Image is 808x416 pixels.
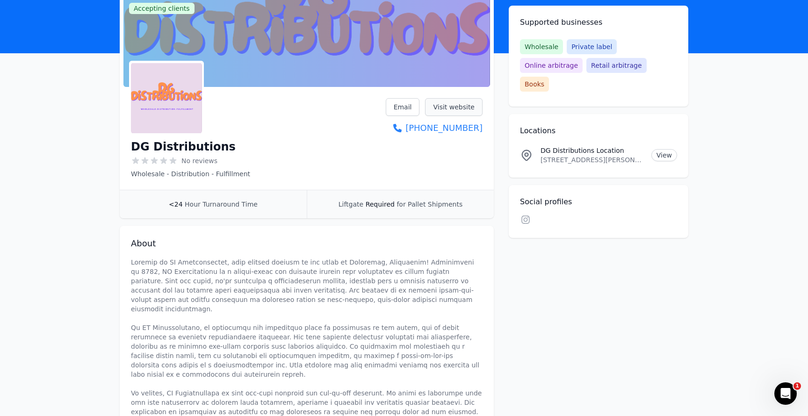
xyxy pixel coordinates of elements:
p: [STREET_ADDRESS][PERSON_NAME] [541,155,644,165]
a: View [651,149,677,161]
span: 1 [794,382,801,390]
p: Wholesale - Distribution - Fulfillment [131,169,250,179]
h2: Locations [520,125,677,136]
span: Hour Turnaround Time [185,201,258,208]
span: Accepting clients [129,3,195,14]
span: Private label [567,39,617,54]
h1: DG Distributions [131,139,236,154]
span: Required [366,201,395,208]
span: Online arbitrage [520,58,583,73]
iframe: Intercom live chat [774,382,797,405]
span: for Pallet Shipments [397,201,462,208]
span: <24 [169,201,183,208]
a: Email [386,98,420,116]
span: Retail arbitrage [586,58,646,73]
a: Visit website [425,98,483,116]
span: Wholesale [520,39,563,54]
img: DG Distributions [131,63,202,134]
h2: About [131,237,483,250]
span: Liftgate [339,201,363,208]
p: DG Distributions Location [541,146,644,155]
a: [PHONE_NUMBER] [386,122,483,135]
h2: Supported businesses [520,17,677,28]
span: Books [520,77,549,92]
span: No reviews [181,156,217,165]
h2: Social profiles [520,196,677,208]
